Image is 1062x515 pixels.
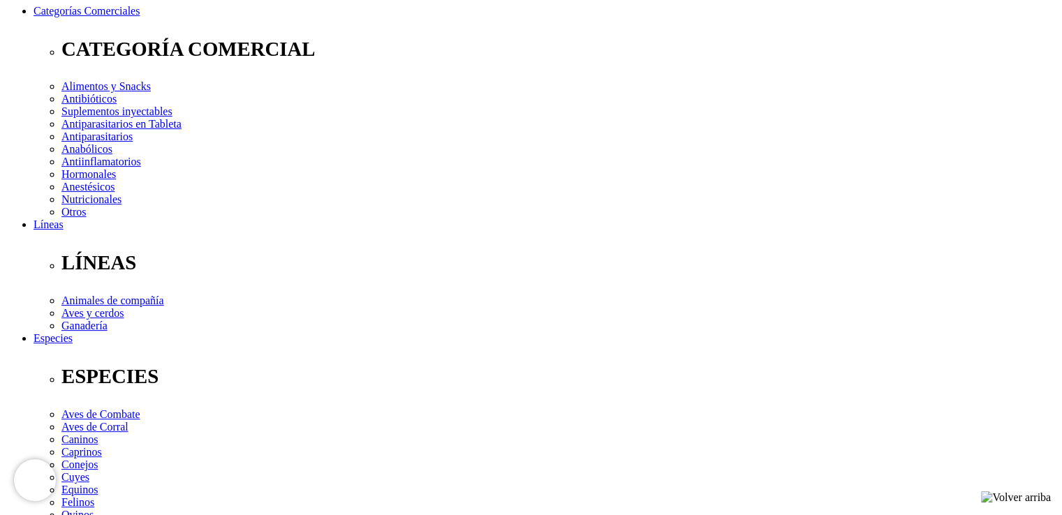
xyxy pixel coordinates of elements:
[61,156,141,167] a: Antiinflamatorios
[61,433,98,445] a: Caninos
[981,491,1051,504] img: Volver arriba
[34,5,140,17] a: Categorías Comerciales
[61,206,87,218] a: Otros
[61,251,1056,274] p: LÍNEAS
[61,307,124,319] a: Aves y cerdos
[34,218,64,230] a: Líneas
[61,471,89,483] a: Cuyes
[61,458,98,470] a: Conejos
[61,484,98,495] a: Equinos
[61,421,128,433] a: Aves de Corral
[61,320,108,331] a: Ganadería
[61,118,182,130] a: Antiparasitarios en Tableta
[61,365,1056,388] p: ESPECIES
[61,496,94,508] a: Felinos
[61,130,133,142] a: Antiparasitarios
[61,143,112,155] a: Anabólicos
[34,332,73,344] a: Especies
[61,168,116,180] a: Hormonales
[61,181,115,193] a: Anestésicos
[14,459,56,501] iframe: Brevo live chat
[61,38,1056,61] p: CATEGORÍA COMERCIAL
[61,446,102,458] a: Caprinos
[61,408,140,420] a: Aves de Combate
[61,193,121,205] a: Nutricionales
[61,93,117,105] a: Antibióticos
[61,294,164,306] a: Animales de compañía
[61,105,172,117] a: Suplementos inyectables
[61,80,151,92] a: Alimentos y Snacks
